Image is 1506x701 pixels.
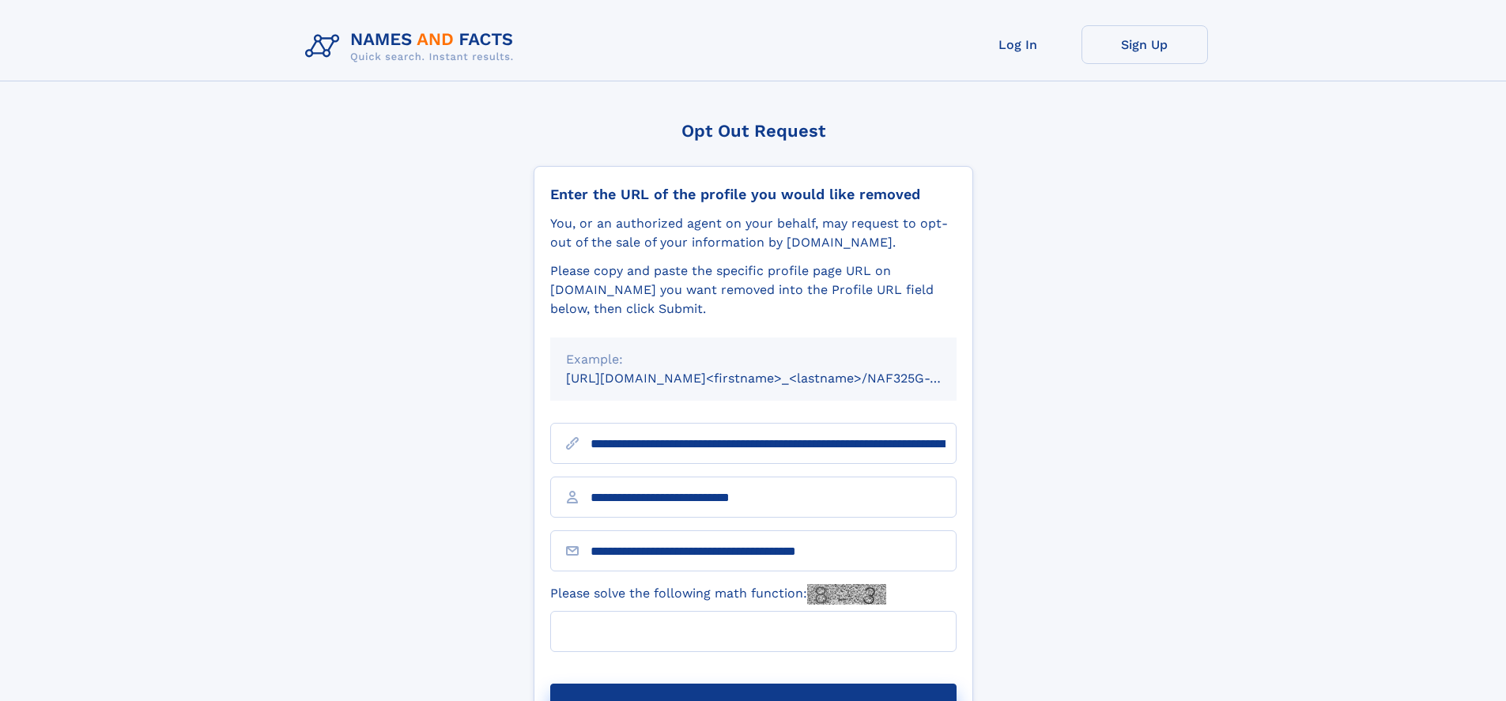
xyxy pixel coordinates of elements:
a: Log In [955,25,1081,64]
label: Please solve the following math function: [550,584,886,605]
div: You, or an authorized agent on your behalf, may request to opt-out of the sale of your informatio... [550,214,957,252]
a: Sign Up [1081,25,1208,64]
div: Example: [566,350,941,369]
div: Opt Out Request [534,121,973,141]
div: Please copy and paste the specific profile page URL on [DOMAIN_NAME] you want removed into the Pr... [550,262,957,318]
div: Enter the URL of the profile you would like removed [550,186,957,203]
small: [URL][DOMAIN_NAME]<firstname>_<lastname>/NAF325G-xxxxxxxx [566,371,987,386]
img: Logo Names and Facts [299,25,527,68]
